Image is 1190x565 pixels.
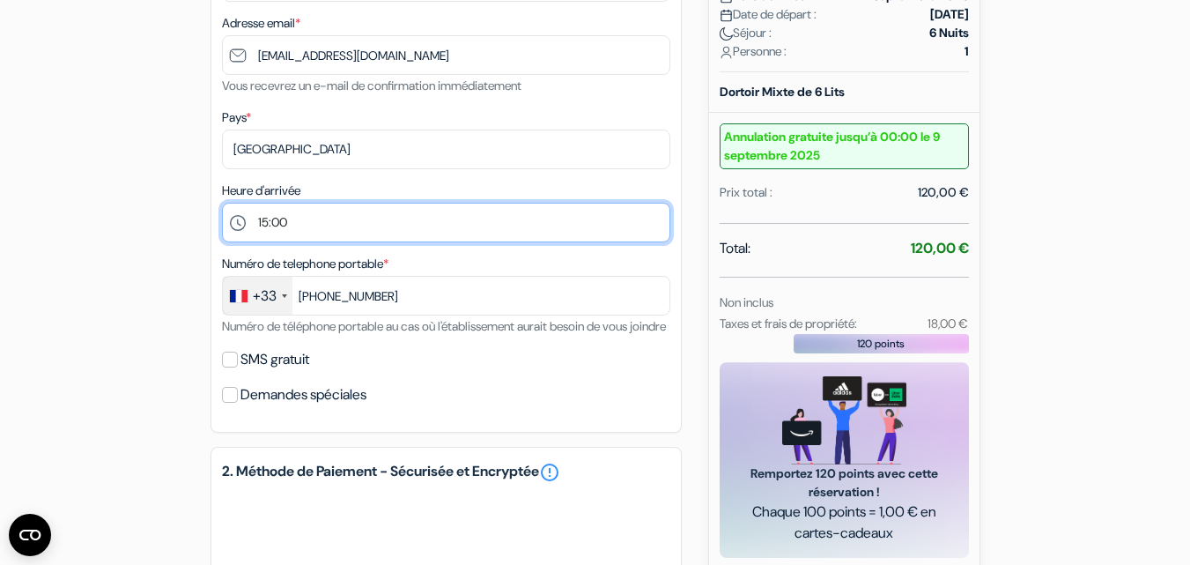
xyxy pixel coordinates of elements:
[741,502,948,544] span: Chaque 100 points = 1,00 € en cartes-cadeaux
[539,462,560,483] a: error_outline
[222,35,670,75] input: Entrer adresse e-mail
[223,277,292,315] div: France: +33
[222,255,388,273] label: Numéro de telephone portable
[240,383,366,407] label: Demandes spéciales
[222,108,251,127] label: Pays
[720,24,772,42] span: Séjour :
[222,78,521,93] small: Vous recevrez un e-mail de confirmation immédiatement
[222,462,670,483] h5: 2. Méthode de Paiement - Sécurisée et Encryptée
[741,465,948,502] span: Remportez 120 points avec cette réservation !
[9,514,51,556] button: Ouvrir le widget CMP
[965,42,969,61] strong: 1
[720,238,750,259] span: Total:
[720,316,857,331] small: Taxes et frais de propriété:
[929,24,969,42] strong: 6 Nuits
[720,84,845,100] b: Dortoir Mixte de 6 Lits
[222,14,300,33] label: Adresse email
[911,239,969,257] strong: 120,00 €
[918,183,969,202] div: 120,00 €
[857,336,905,352] span: 120 points
[222,318,666,334] small: Numéro de téléphone portable au cas où l'établissement aurait besoin de vous joindre
[720,46,733,59] img: user_icon.svg
[928,316,968,331] small: 18,00 €
[253,286,277,307] div: +33
[720,5,817,24] span: Date de départ :
[240,347,309,372] label: SMS gratuit
[930,5,969,24] strong: [DATE]
[720,123,969,169] small: Annulation gratuite jusqu’à 00:00 le 9 septembre 2025
[782,376,906,465] img: gift_card_hero_new.png
[222,182,300,200] label: Heure d'arrivée
[720,9,733,22] img: calendar.svg
[720,42,787,61] span: Personne :
[720,27,733,41] img: moon.svg
[720,294,773,310] small: Non inclus
[720,183,772,202] div: Prix total :
[222,276,670,316] input: 6 12 34 56 78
